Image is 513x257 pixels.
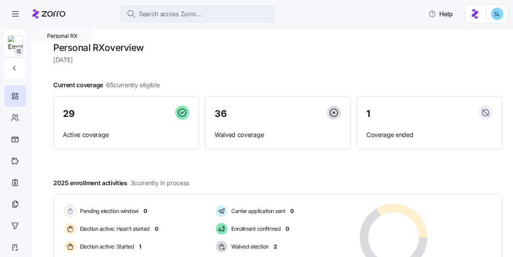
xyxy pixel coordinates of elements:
h1: Personal RX overview [53,42,502,54]
div: Personal RX [32,29,93,42]
span: Election active: Hasn't started [78,225,150,233]
span: Waived coverage [215,130,341,140]
span: Help [428,9,453,19]
span: 2025 enrollment activities [53,178,189,188]
span: 2 [274,243,277,250]
span: [DATE] [53,55,502,65]
img: Employer logo [8,36,23,51]
span: Active coverage [63,130,189,140]
span: 1 [139,243,141,250]
span: 0 [155,225,158,233]
span: 0 [144,207,147,215]
span: 36 [215,109,227,118]
span: Current coverage [53,80,160,90]
span: 29 [63,109,74,118]
span: 1 [366,109,370,118]
button: Help [422,6,459,22]
span: 65 currently eligible [106,80,160,90]
button: Search across Zorro... [120,5,275,23]
span: Enrollment confirmed [229,225,281,233]
span: Pending election window [78,207,139,215]
span: Waived election [229,243,269,250]
img: 7c620d928e46699fcfb78cede4daf1d1 [491,8,503,20]
span: 0 [286,225,289,233]
span: 3 currently in process [130,178,189,188]
span: Election active: Started [78,243,134,250]
span: 0 [290,207,294,215]
span: Coverage ended [366,130,493,140]
span: Carrier application sent [229,207,285,215]
span: Search across Zorro... [139,9,201,19]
